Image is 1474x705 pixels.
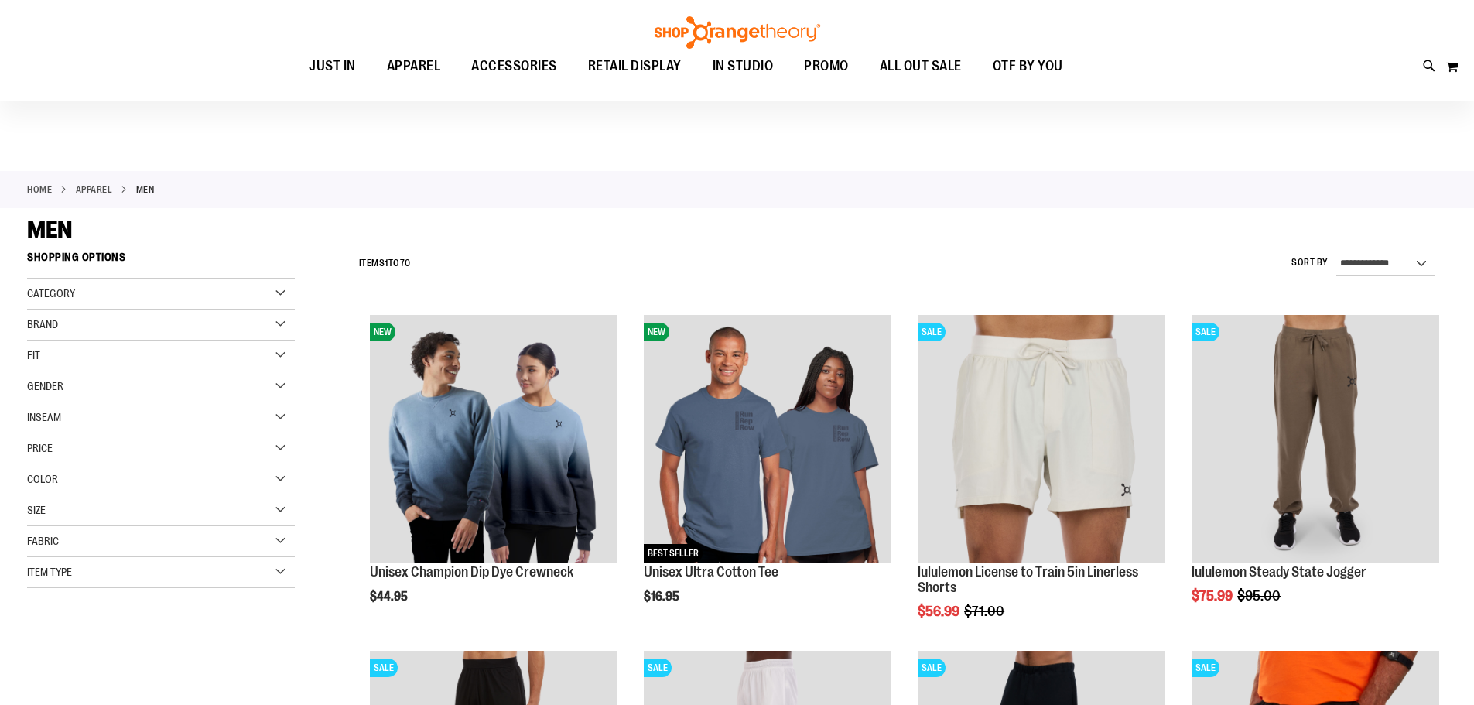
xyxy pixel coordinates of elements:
span: ACCESSORIES [471,49,557,84]
span: SALE [644,659,672,677]
strong: MEN [136,183,155,197]
a: lululemon Steady State Jogger [1192,564,1366,580]
span: JUST IN [309,49,356,84]
span: SALE [918,659,946,677]
img: Shop Orangetheory [652,16,822,49]
span: PROMO [804,49,849,84]
span: $16.95 [644,590,682,604]
strong: Shopping Options [27,244,295,279]
label: Sort By [1291,256,1329,269]
span: SALE [1192,659,1219,677]
a: Unisex Ultra Cotton Tee [644,564,778,580]
div: product [910,307,1173,658]
img: Unisex Champion Dip Dye Crewneck [370,315,617,563]
a: lululemon License to Train 5in Linerless ShortsSALE [918,315,1165,565]
span: Fabric [27,535,59,547]
span: IN STUDIO [713,49,774,84]
a: APPAREL [76,183,113,197]
span: $75.99 [1192,588,1235,604]
span: Fit [27,349,40,361]
span: $56.99 [918,604,962,619]
span: RETAIL DISPLAY [588,49,682,84]
span: Color [27,473,58,485]
a: lululemon Steady State JoggerSALE [1192,315,1439,565]
span: Size [27,504,46,516]
span: MEN [27,217,72,243]
span: $44.95 [370,590,410,604]
div: product [1184,307,1447,643]
img: lululemon License to Train 5in Linerless Shorts [918,315,1165,563]
span: 1 [385,258,388,269]
span: Gender [27,380,63,392]
span: APPAREL [387,49,441,84]
span: 70 [400,258,411,269]
a: Unisex Champion Dip Dye CrewneckNEW [370,315,617,565]
span: $71.00 [964,604,1007,619]
span: Price [27,442,53,454]
span: BEST SELLER [644,544,703,563]
span: NEW [644,323,669,341]
span: OTF BY YOU [993,49,1063,84]
span: SALE [370,659,398,677]
a: lululemon License to Train 5in Linerless Shorts [918,564,1138,595]
img: Unisex Ultra Cotton Tee [644,315,891,563]
div: product [362,307,625,643]
span: NEW [370,323,395,341]
img: lululemon Steady State Jogger [1192,315,1439,563]
span: Inseam [27,411,61,423]
span: SALE [1192,323,1219,341]
div: product [636,307,899,643]
span: Category [27,287,75,299]
a: Unisex Ultra Cotton TeeNEWBEST SELLER [644,315,891,565]
a: Home [27,183,52,197]
span: Item Type [27,566,72,578]
span: Brand [27,318,58,330]
span: $95.00 [1237,588,1283,604]
span: SALE [918,323,946,341]
a: Unisex Champion Dip Dye Crewneck [370,564,573,580]
h2: Items to [359,252,411,275]
span: ALL OUT SALE [880,49,962,84]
